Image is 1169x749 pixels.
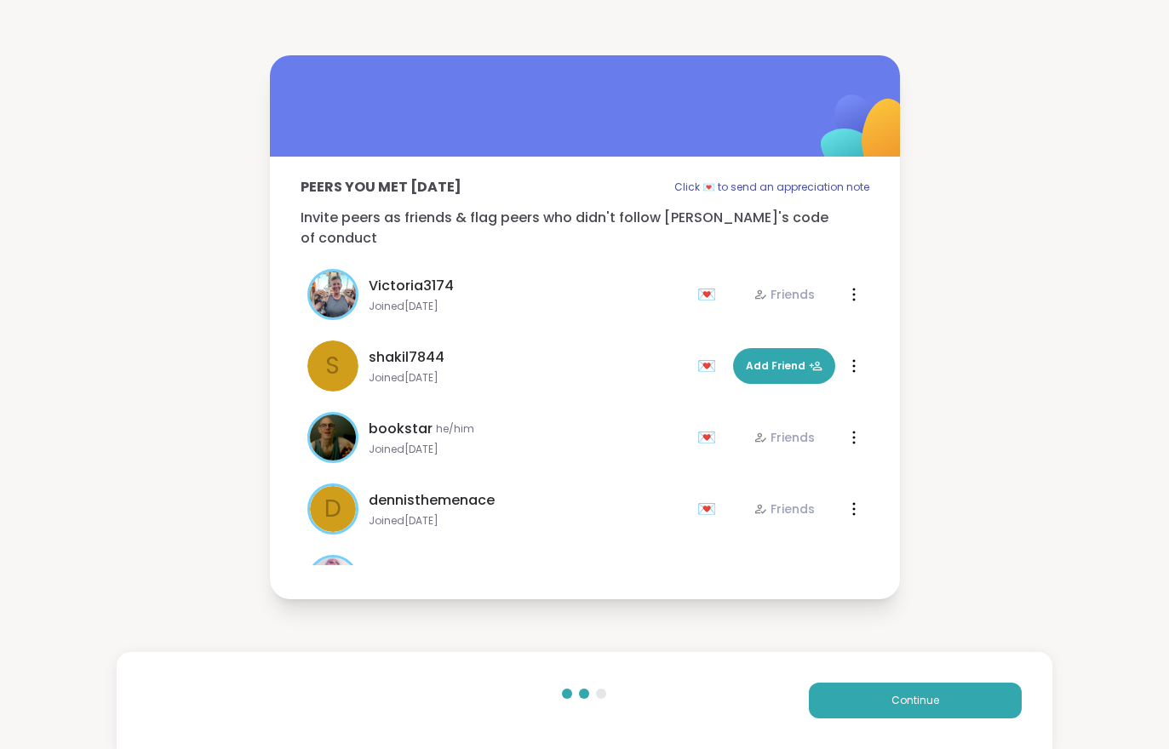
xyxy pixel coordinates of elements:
span: Joined [DATE] [369,371,687,385]
span: CeeJai [369,562,418,582]
div: 💌 [697,352,723,380]
span: Continue [891,693,939,708]
span: shakil7844 [369,347,444,368]
span: Add Friend [746,358,822,374]
div: 💌 [697,495,723,523]
div: Friends [754,429,815,446]
button: Continue [809,683,1022,718]
div: Friends [754,500,815,517]
div: 💌 [697,281,723,308]
span: Joined [DATE] [369,443,687,456]
span: Joined [DATE] [369,300,687,313]
span: Victoria3174 [369,276,454,296]
p: Click 💌 to send an appreciation note [674,177,869,197]
div: Friends [754,286,815,303]
span: he/him [436,422,474,436]
p: Peers you met [DATE] [301,177,461,197]
img: CeeJai [310,557,356,603]
span: d [324,491,341,527]
img: bookstar [310,415,356,460]
img: Victoria3174 [310,272,356,317]
img: ShareWell Logomark [781,50,950,220]
span: bookstar [369,419,433,439]
span: Joined [DATE] [369,514,687,528]
button: Add Friend [733,348,835,384]
span: dennisthemenace [369,490,495,511]
p: Invite peers as friends & flag peers who didn't follow [PERSON_NAME]'s code of conduct [301,208,869,249]
div: 💌 [697,424,723,451]
span: s [325,348,340,384]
